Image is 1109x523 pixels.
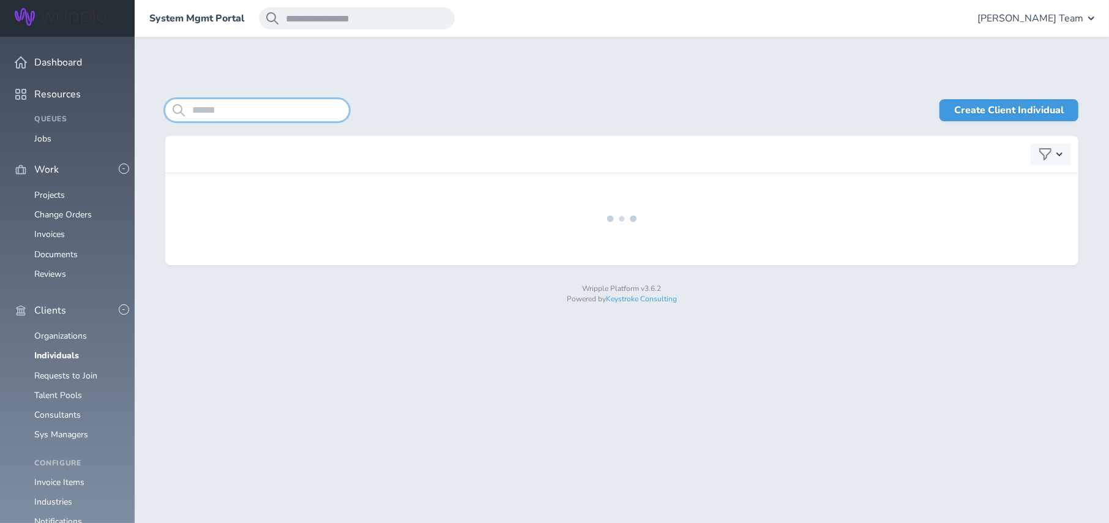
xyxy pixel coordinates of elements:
a: System Mgmt Portal [149,13,244,24]
span: [PERSON_NAME] Team [977,13,1083,24]
a: Jobs [34,133,51,145]
a: Invoice Items [34,476,84,488]
button: - [119,164,129,174]
a: Projects [34,189,65,201]
button: - [119,304,129,315]
a: Create Client Individual [939,99,1078,121]
a: Documents [34,249,78,260]
a: Talent Pools [34,389,82,401]
a: Individuals [34,350,79,361]
span: Resources [34,89,81,100]
a: Reviews [34,268,66,280]
a: Requests to Join [34,370,97,382]
h4: Queues [34,115,120,124]
a: Change Orders [34,209,92,220]
span: Dashboard [34,57,82,68]
a: Sys Managers [34,429,88,440]
p: Powered by [165,295,1078,304]
h4: Configure [34,459,120,468]
p: Wripple Platform v3.6.2 [165,285,1078,293]
a: Consultants [34,409,81,421]
button: [PERSON_NAME] Team [977,7,1094,29]
a: Invoices [34,228,65,240]
a: Industries [34,496,72,508]
a: Organizations [34,330,87,342]
img: Wripple [15,8,106,26]
span: Clients [34,305,66,316]
span: Work [34,164,59,175]
a: Keystroke Consulting [606,294,677,304]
